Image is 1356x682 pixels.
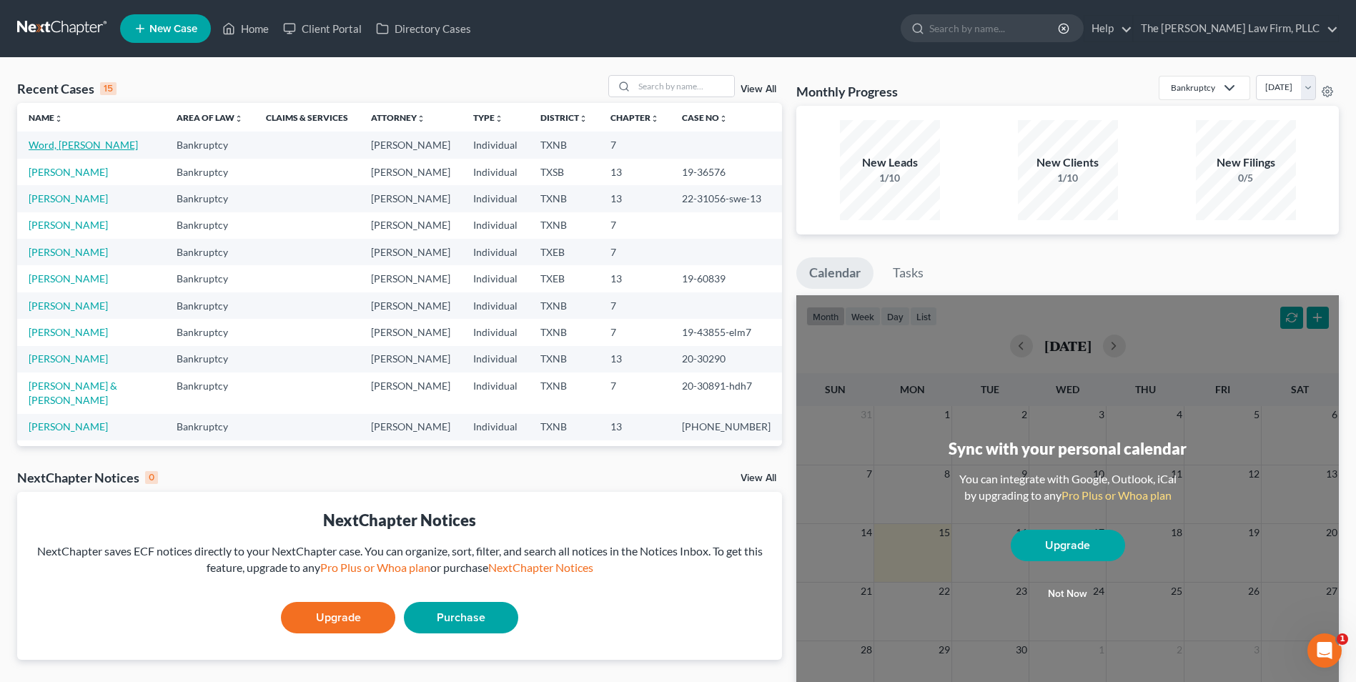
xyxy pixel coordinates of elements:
[840,171,940,185] div: 1/10
[1307,633,1342,668] iframe: Intercom live chat
[360,212,462,239] td: [PERSON_NAME]
[29,326,108,338] a: [PERSON_NAME]
[462,239,529,265] td: Individual
[145,471,158,484] div: 0
[234,114,243,123] i: unfold_more
[954,471,1182,504] div: You can integrate with Google, Outlook, iCal by upgrading to any
[1018,154,1118,171] div: New Clients
[1337,633,1348,645] span: 1
[1171,81,1215,94] div: Bankruptcy
[17,469,158,486] div: NextChapter Notices
[529,265,599,292] td: TXEB
[165,212,254,239] td: Bankruptcy
[529,132,599,158] td: TXNB
[360,440,462,467] td: [PERSON_NAME]
[1084,16,1132,41] a: Help
[670,372,782,413] td: 20-30891-hdh7
[579,114,588,123] i: unfold_more
[529,185,599,212] td: TXNB
[320,560,430,574] a: Pro Plus or Whoa plan
[462,265,529,292] td: Individual
[165,159,254,185] td: Bankruptcy
[473,112,503,123] a: Typeunfold_more
[29,272,108,285] a: [PERSON_NAME]
[840,154,940,171] div: New Leads
[1196,154,1296,171] div: New Filings
[599,414,670,440] td: 13
[599,372,670,413] td: 7
[165,414,254,440] td: Bankruptcy
[165,440,254,467] td: Bankruptcy
[29,420,108,433] a: [PERSON_NAME]
[529,212,599,239] td: TXNB
[599,319,670,345] td: 7
[29,509,771,531] div: NextChapter Notices
[529,159,599,185] td: TXSB
[54,114,63,123] i: unfold_more
[360,185,462,212] td: [PERSON_NAME]
[29,300,108,312] a: [PERSON_NAME]
[462,159,529,185] td: Individual
[462,212,529,239] td: Individual
[529,372,599,413] td: TXNB
[100,82,117,95] div: 15
[949,438,1187,460] div: Sync with your personal calendar
[417,114,425,123] i: unfold_more
[599,159,670,185] td: 13
[462,372,529,413] td: Individual
[1134,16,1338,41] a: The [PERSON_NAME] Law Firm, PLLC
[599,346,670,372] td: 13
[670,414,782,440] td: [PHONE_NUMBER]
[599,212,670,239] td: 7
[670,265,782,292] td: 19-60839
[670,185,782,212] td: 22-31056-swe-13
[670,440,782,467] td: 23-42318
[529,239,599,265] td: TXEB
[796,83,898,100] h3: Monthly Progress
[360,319,462,345] td: [PERSON_NAME]
[165,372,254,413] td: Bankruptcy
[29,112,63,123] a: Nameunfold_more
[1061,488,1172,502] a: Pro Plus or Whoa plan
[29,139,138,151] a: Word, [PERSON_NAME]
[529,440,599,467] td: TXEB
[360,132,462,158] td: [PERSON_NAME]
[741,473,776,483] a: View All
[360,414,462,440] td: [PERSON_NAME]
[29,219,108,231] a: [PERSON_NAME]
[165,292,254,319] td: Bankruptcy
[880,257,936,289] a: Tasks
[29,166,108,178] a: [PERSON_NAME]
[404,602,518,633] a: Purchase
[670,346,782,372] td: 20-30290
[670,159,782,185] td: 19-36576
[488,560,593,574] a: NextChapter Notices
[462,346,529,372] td: Individual
[360,159,462,185] td: [PERSON_NAME]
[369,16,478,41] a: Directory Cases
[610,112,659,123] a: Chapterunfold_more
[177,112,243,123] a: Area of Lawunfold_more
[599,239,670,265] td: 7
[540,112,588,123] a: Districtunfold_more
[1011,530,1125,561] a: Upgrade
[215,16,276,41] a: Home
[682,112,728,123] a: Case Nounfold_more
[254,103,360,132] th: Claims & Services
[741,84,776,94] a: View All
[599,265,670,292] td: 13
[29,192,108,204] a: [PERSON_NAME]
[165,239,254,265] td: Bankruptcy
[1011,580,1125,608] button: Not now
[529,414,599,440] td: TXNB
[462,414,529,440] td: Individual
[360,292,462,319] td: [PERSON_NAME]
[165,319,254,345] td: Bankruptcy
[149,24,197,34] span: New Case
[495,114,503,123] i: unfold_more
[165,265,254,292] td: Bankruptcy
[462,440,529,467] td: Individual
[165,132,254,158] td: Bankruptcy
[650,114,659,123] i: unfold_more
[29,246,108,258] a: [PERSON_NAME]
